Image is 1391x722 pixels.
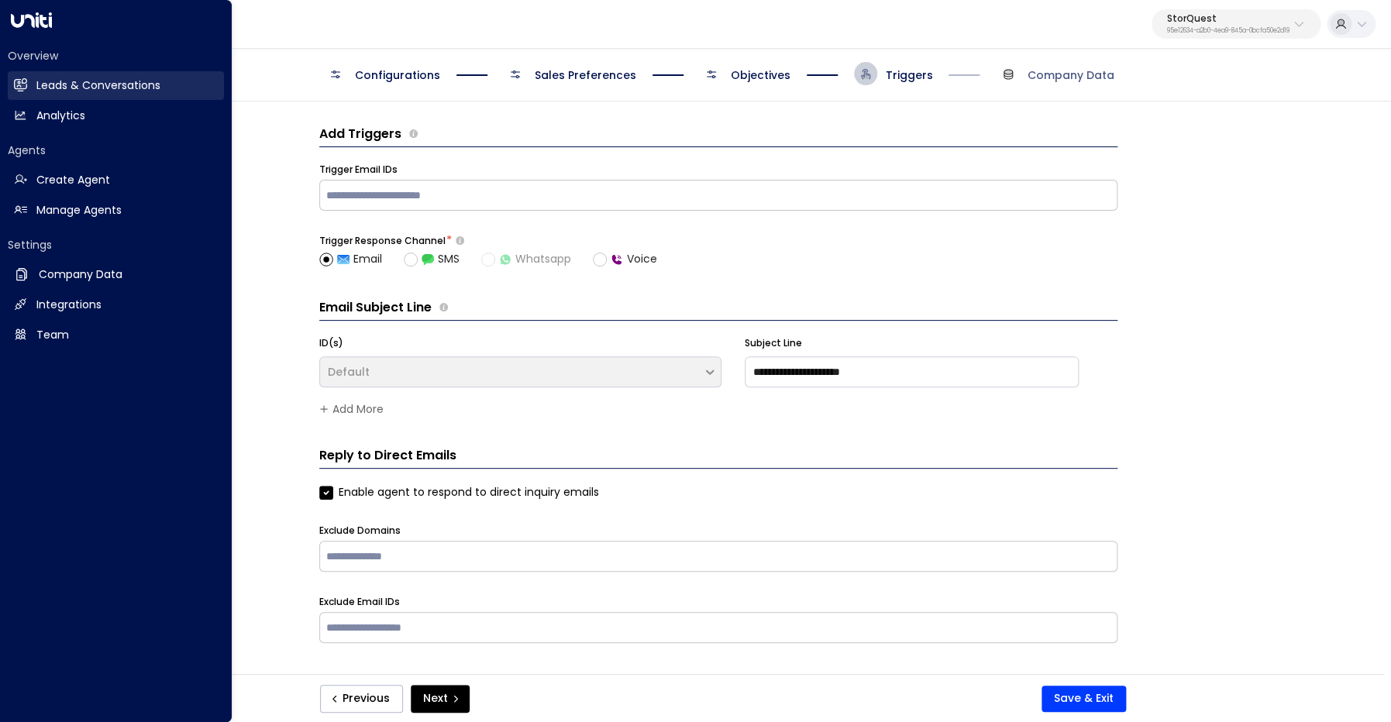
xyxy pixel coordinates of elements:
[456,236,464,246] button: Select how the agent will reach out to leads after receiving a trigger email. If SMS is chosen bu...
[355,67,440,83] span: Configurations
[731,67,790,83] span: Objectives
[885,67,932,83] span: Triggers
[319,595,400,609] label: Exclude Email IDs
[8,237,224,253] h2: Settings
[611,251,657,267] span: Voice
[319,400,1117,412] span: Subject lines have been defined for all added triggers
[36,108,85,124] h2: Analytics
[8,48,224,64] h2: Overview
[8,166,224,194] a: Create Agent
[319,336,343,350] label: ID(s)
[8,260,224,289] a: Company Data
[8,143,224,158] h2: Agents
[319,524,401,538] label: Exclude Domains
[319,125,401,143] h3: Add Triggers
[422,251,460,267] span: SMS
[1042,686,1126,712] button: Save & Exit
[36,77,160,94] h2: Leads & Conversations
[36,297,102,313] h2: Integrations
[499,251,571,267] span: Whatsapp
[337,251,382,267] span: Email
[36,172,110,188] h2: Create Agent
[8,321,224,349] a: Team
[1028,67,1114,83] span: Company Data
[319,163,398,177] label: Trigger Email IDs
[1152,9,1320,39] button: StorQuest95e12634-a2b0-4ea9-845a-0bcfa50e2d19
[319,234,446,248] label: Trigger Response Channel
[8,71,224,100] a: Leads & Conversations
[439,298,448,317] span: Define the subject lines the agent should use when sending emails, customized for different trigg...
[320,685,403,713] button: Previous
[8,291,224,319] a: Integrations
[411,685,470,713] button: Next
[36,202,122,218] h2: Manage Agents
[745,336,802,350] label: Subject Line
[39,266,122,283] h2: Company Data
[319,298,432,317] h3: Email Subject Line
[535,67,636,83] span: Sales Preferences
[1167,28,1289,34] p: 95e12634-a2b0-4ea9-845a-0bcfa50e2d19
[8,196,224,225] a: Manage Agents
[319,446,1117,469] h3: Reply to Direct Emails
[319,403,384,415] button: Add More
[36,327,69,343] h2: Team
[1167,14,1289,23] p: StorQuest
[319,484,599,500] label: Enable agent to respond to direct inquiry emails
[8,101,224,130] a: Analytics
